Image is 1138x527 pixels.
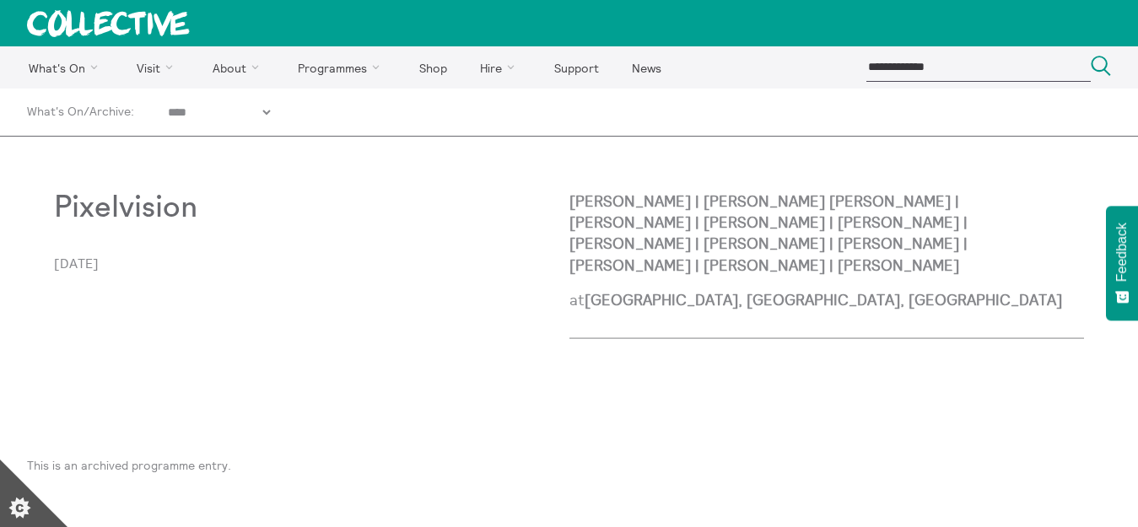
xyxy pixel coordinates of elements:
[197,46,280,89] a: About
[122,46,195,89] a: Visit
[569,191,968,275] strong: [PERSON_NAME] | [PERSON_NAME] [PERSON_NAME] | [PERSON_NAME] | [PERSON_NAME] | [PERSON_NAME] | [PE...
[466,46,537,89] a: Hire
[404,46,461,89] a: Shop
[569,289,1085,310] p: at
[54,191,414,225] h3: Pixelvision
[1106,206,1138,320] button: Feedback - Show survey
[283,46,402,89] a: Programmes
[13,46,119,89] a: What's On
[89,105,134,118] a: Archive:
[617,46,676,89] a: News
[54,255,569,271] p: [DATE]
[539,46,613,89] a: Support
[1114,223,1130,282] span: Feedback
[585,290,1062,309] strong: [GEOGRAPHIC_DATA], [GEOGRAPHIC_DATA], [GEOGRAPHIC_DATA]
[27,105,84,118] a: What's On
